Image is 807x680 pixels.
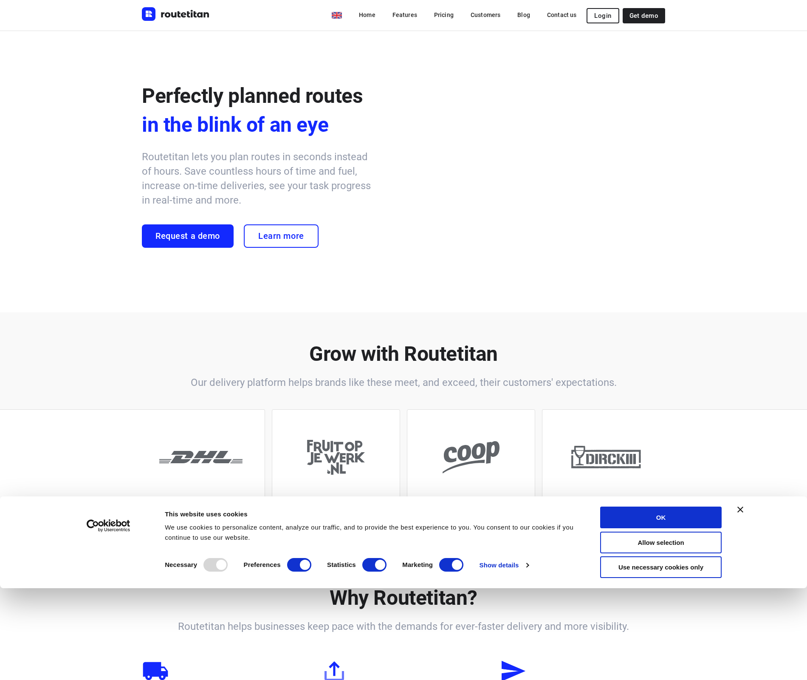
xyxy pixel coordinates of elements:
[307,440,365,475] img: fopj
[142,375,665,390] h6: Our delivery platform helps brands like these meet, and exceed, their customers' expectations.
[155,231,220,241] span: Request a demo
[330,586,477,610] b: Why Routetitan?
[244,224,319,248] a: Learn more
[165,561,197,568] strong: Necessary
[737,507,743,513] button: Close banner
[540,7,584,23] a: Contact us
[165,522,581,543] div: We use cookies to personalize content, analyze our traffic, and to provide the best experience to...
[142,619,665,634] h6: Routetitan helps businesses keep pace with the demands for ever-faster delivery and more visibility.
[623,8,665,23] a: Get demo
[511,7,537,23] a: Blog
[309,342,498,366] b: Grow with Routetitan
[427,7,460,23] a: Pricing
[352,7,382,23] a: Home
[244,561,281,568] strong: Preferences
[480,559,529,572] a: Show details
[258,231,304,241] span: Learn more
[600,532,722,553] button: Allow selection
[142,224,234,248] a: Request a demo
[159,451,243,464] img: dhl
[571,446,641,469] img: dirckiii
[71,519,146,532] a: Usercentrics Cookiebot - opens in a new window
[142,84,363,108] span: Perfectly planned routes
[594,12,611,19] span: Login
[629,12,658,19] span: Get demo
[600,556,722,578] button: Use necessary cookies only
[464,7,507,23] a: Customers
[600,507,722,528] button: OK
[142,7,210,21] img: Routetitan logo
[387,55,749,313] img: illustration
[142,110,375,139] span: in the blink of an eye
[402,561,433,568] strong: Marketing
[165,509,581,519] div: This website uses cookies
[327,561,356,568] strong: Statistics
[386,7,424,23] a: Features
[443,441,499,473] img: coop
[142,150,375,207] h6: Routetitan lets you plan routes in seconds instead of hours. Save countless hours of time and fue...
[142,7,210,23] a: Routetitan
[587,8,619,23] button: Login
